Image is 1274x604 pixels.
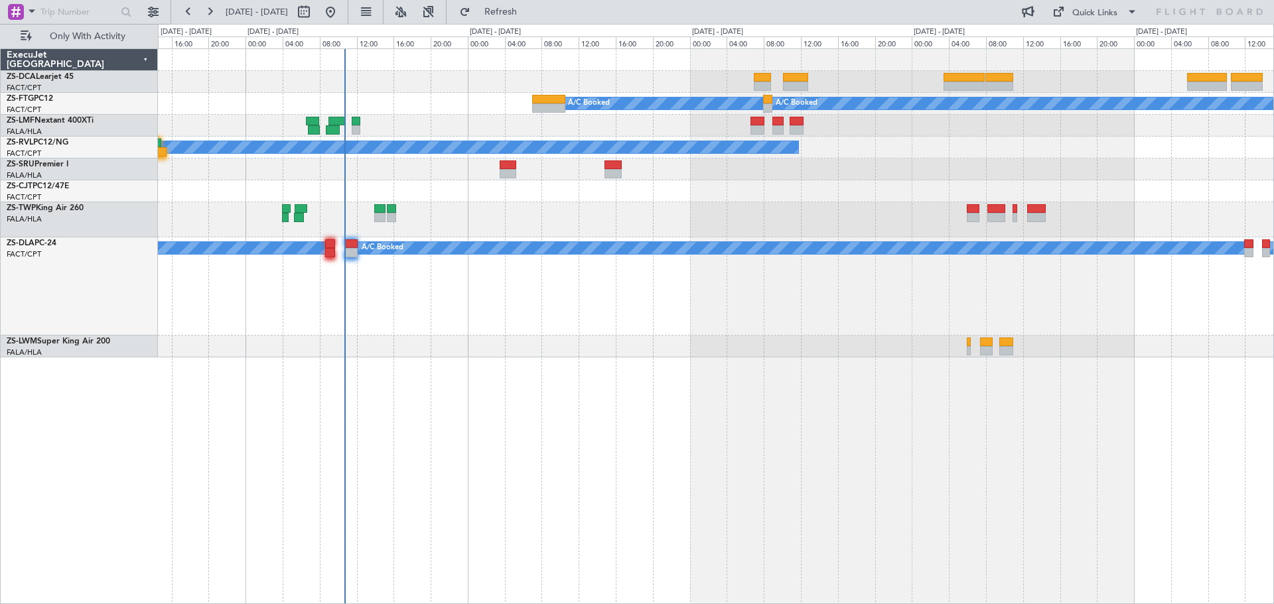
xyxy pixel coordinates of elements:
div: 00:00 [690,36,727,48]
div: 16:00 [172,36,209,48]
a: FACT/CPT [7,249,41,259]
span: ZS-DLA [7,239,35,247]
a: ZS-LMFNextant 400XTi [7,117,94,125]
div: 20:00 [431,36,468,48]
div: 04:00 [1171,36,1208,48]
div: 16:00 [1060,36,1097,48]
div: 04:00 [949,36,986,48]
button: Refresh [453,1,533,23]
div: 12:00 [357,36,394,48]
span: ZS-SRU [7,160,35,168]
div: 20:00 [875,36,912,48]
div: 00:00 [912,36,949,48]
div: 04:00 [727,36,764,48]
div: A/C Booked [568,93,610,113]
div: 12:00 [1023,36,1060,48]
div: [DATE] - [DATE] [692,27,743,38]
div: 12:00 [579,36,616,48]
input: Trip Number [40,2,117,22]
span: [DATE] - [DATE] [226,6,288,18]
span: ZS-LMF [7,117,35,125]
a: FACT/CPT [7,149,41,158]
a: FACT/CPT [7,83,41,93]
span: ZS-CJT [7,182,33,190]
div: [DATE] - [DATE] [914,27,965,38]
div: [DATE] - [DATE] [161,27,212,38]
div: 20:00 [208,36,246,48]
div: [DATE] - [DATE] [470,27,521,38]
div: 16:00 [616,36,653,48]
div: 00:00 [1134,36,1171,48]
a: ZS-TWPKing Air 260 [7,204,84,212]
a: ZS-DLAPC-24 [7,239,56,247]
span: ZS-RVL [7,139,33,147]
a: ZS-CJTPC12/47E [7,182,69,190]
div: 00:00 [468,36,505,48]
a: FALA/HLA [7,127,42,137]
div: 12:00 [801,36,838,48]
div: 20:00 [1097,36,1134,48]
a: FALA/HLA [7,347,42,357]
div: 00:00 [246,36,283,48]
span: ZS-DCA [7,73,36,81]
div: [DATE] - [DATE] [248,27,299,38]
a: FALA/HLA [7,214,42,224]
div: 20:00 [653,36,690,48]
span: ZS-TWP [7,204,36,212]
div: 04:00 [283,36,320,48]
a: ZS-DCALearjet 45 [7,73,74,81]
span: ZS-LWM [7,337,37,345]
button: Only With Activity [15,26,144,47]
div: A/C Booked [776,93,817,113]
a: FALA/HLA [7,170,42,180]
div: [DATE] - [DATE] [1136,27,1187,38]
div: Quick Links [1072,7,1117,20]
a: FACT/CPT [7,105,41,115]
a: ZS-LWMSuper King Air 200 [7,337,110,345]
div: 04:00 [505,36,542,48]
span: ZS-FTG [7,95,34,103]
a: ZS-RVLPC12/NG [7,139,68,147]
div: 16:00 [838,36,875,48]
div: 08:00 [541,36,579,48]
div: 08:00 [1208,36,1245,48]
a: ZS-SRUPremier I [7,160,68,168]
button: Quick Links [1046,1,1144,23]
a: ZS-FTGPC12 [7,95,53,103]
div: 08:00 [986,36,1023,48]
div: 08:00 [764,36,801,48]
span: Refresh [473,7,529,17]
div: 08:00 [320,36,357,48]
div: A/C Booked [362,238,403,258]
a: FACT/CPT [7,192,41,202]
span: Only With Activity [35,32,140,41]
div: 16:00 [393,36,431,48]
